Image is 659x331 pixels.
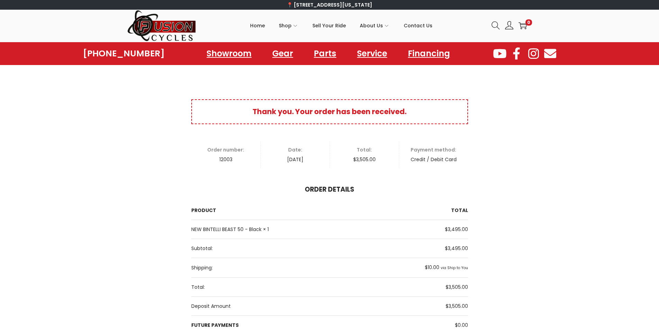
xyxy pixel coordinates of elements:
span: 3,505.00 [446,284,468,291]
th: Shipping: [191,258,369,277]
span: 10.00 [425,264,439,271]
th: Total [369,201,468,220]
a: Financing [401,46,457,62]
a: Contact Us [404,10,432,41]
span: 0.00 [455,322,468,329]
strong: [DATE] [266,155,324,164]
li: Date: [260,141,330,168]
span: About Us [360,17,383,34]
th: Total: [191,277,369,296]
a: 0 [519,21,527,30]
li: Order number: [191,141,260,168]
a: NEW BINTELLI BEAST 50 - Black [191,226,262,233]
a: Sell Your Ride [312,10,346,41]
li: Total: [330,141,399,168]
nav: Menu [200,46,457,62]
strong: × 1 [263,226,269,233]
a: Home [250,10,265,41]
th: Deposit Amount [191,296,369,315]
span: $ [445,226,448,233]
bdi: 3,505.00 [353,156,376,163]
th: Subtotal: [191,239,369,258]
h2: Order details [191,178,468,201]
strong: 12003 [196,155,255,164]
a: Gear [265,46,300,62]
a: [PHONE_NUMBER] [83,49,165,58]
small: via Ship to You [441,265,468,270]
strong: Credit / Debit Card [404,155,463,164]
span: Shop [279,17,292,34]
a: About Us [360,10,390,41]
img: Woostify retina logo [127,10,196,42]
span: 3,505.00 [446,303,468,310]
a: Parts [307,46,343,62]
span: $ [445,245,448,252]
a: Service [350,46,394,62]
bdi: 3,495.00 [445,226,468,233]
nav: Primary navigation [196,10,486,41]
a: Shop [279,10,299,41]
th: Product [191,201,369,220]
span: $ [425,264,428,271]
span: Sell Your Ride [312,17,346,34]
span: $ [446,303,448,310]
a: 📍 [STREET_ADDRESS][US_STATE] [287,1,372,8]
span: 3,495.00 [445,245,468,252]
span: $ [455,322,458,329]
a: Showroom [200,46,258,62]
span: Home [250,17,265,34]
span: Contact Us [404,17,432,34]
span: $ [446,284,448,291]
li: Payment method: [399,141,468,168]
p: Thank you. Your order has been received. [191,99,468,124]
span: $ [353,156,356,163]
